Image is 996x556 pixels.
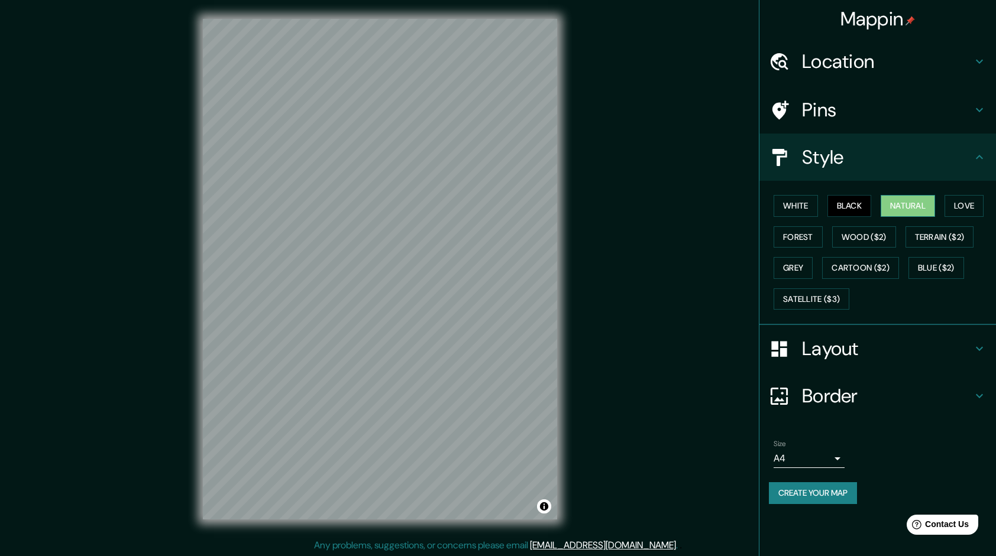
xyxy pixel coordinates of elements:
[822,257,899,279] button: Cartoon ($2)
[759,86,996,134] div: Pins
[530,539,676,551] a: [EMAIL_ADDRESS][DOMAIN_NAME]
[314,538,678,552] p: Any problems, suggestions, or concerns please email .
[802,50,972,73] h4: Location
[832,226,896,248] button: Wood ($2)
[759,134,996,181] div: Style
[906,226,974,248] button: Terrain ($2)
[802,98,972,122] h4: Pins
[774,226,823,248] button: Forest
[827,195,872,217] button: Black
[678,538,680,552] div: .
[881,195,935,217] button: Natural
[537,499,551,513] button: Toggle attribution
[774,195,818,217] button: White
[774,288,849,310] button: Satellite ($3)
[945,195,984,217] button: Love
[774,257,813,279] button: Grey
[908,257,964,279] button: Blue ($2)
[774,449,845,468] div: A4
[802,145,972,169] h4: Style
[802,384,972,408] h4: Border
[203,19,557,519] canvas: Map
[774,439,786,449] label: Size
[769,482,857,504] button: Create your map
[906,16,915,25] img: pin-icon.png
[840,7,916,31] h4: Mappin
[759,325,996,372] div: Layout
[759,38,996,85] div: Location
[802,337,972,360] h4: Layout
[680,538,682,552] div: .
[759,372,996,420] div: Border
[891,510,983,543] iframe: Help widget launcher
